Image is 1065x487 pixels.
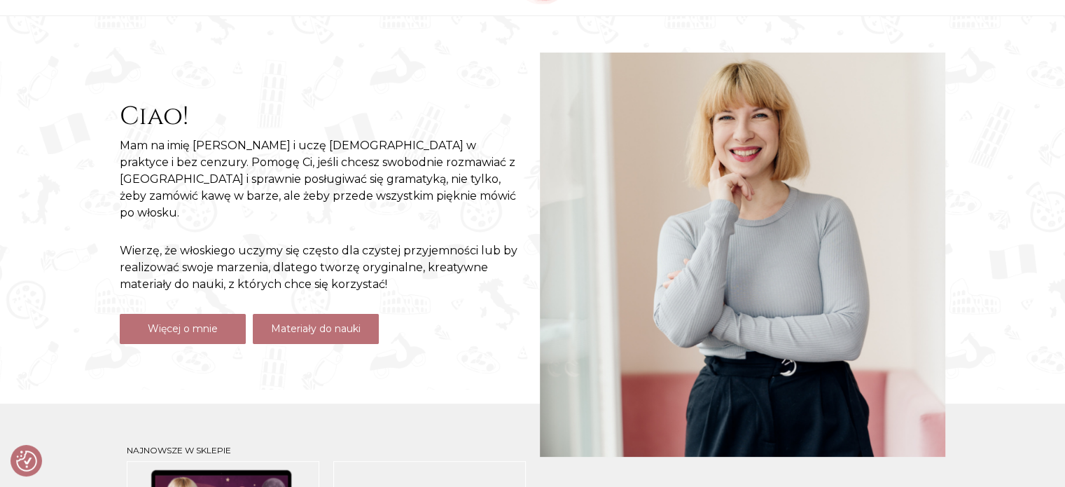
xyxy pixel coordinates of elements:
[16,451,37,472] img: Revisit consent button
[127,446,526,455] h3: Najnowsze w sklepie
[120,102,526,132] h2: Ciao!
[16,451,37,472] button: Preferencje co do zgód
[120,242,526,293] p: Wierzę, że włoskiego uczymy się często dla czystej przyjemności lub by realizować swoje marzenia,...
[120,314,246,344] a: Więcej o mnie
[120,137,526,221] p: Mam na imię [PERSON_NAME] i uczę [DEMOGRAPHIC_DATA] w praktyce i bez cenzury. Pomogę Ci, jeśli ch...
[253,314,379,344] a: Materiały do nauki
